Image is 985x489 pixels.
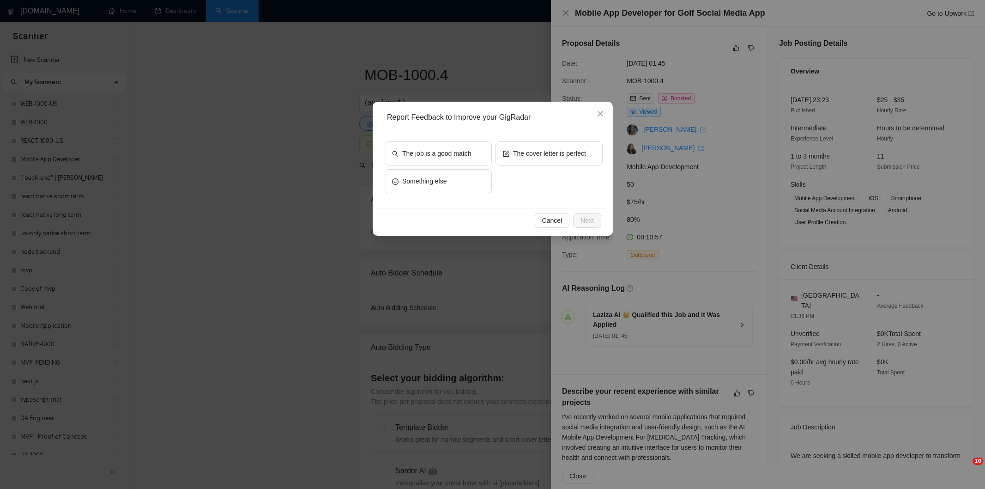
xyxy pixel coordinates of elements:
[392,150,399,157] span: search
[387,112,605,122] div: Report Feedback to Improve your GigRadar
[597,110,604,117] span: close
[954,458,976,480] iframe: Intercom live chat
[513,148,586,159] span: The cover letter is perfect
[402,176,447,186] span: Something else
[534,213,569,228] button: Cancel
[573,213,601,228] button: Next
[588,102,613,127] button: Close
[385,169,492,193] button: smileSomething else
[542,215,562,226] span: Cancel
[496,141,603,165] button: formThe cover letter is perfect
[973,458,983,465] span: 10
[385,141,492,165] button: searchThe job is a good match
[503,150,509,157] span: form
[392,177,399,184] span: smile
[402,148,471,159] span: The job is a good match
